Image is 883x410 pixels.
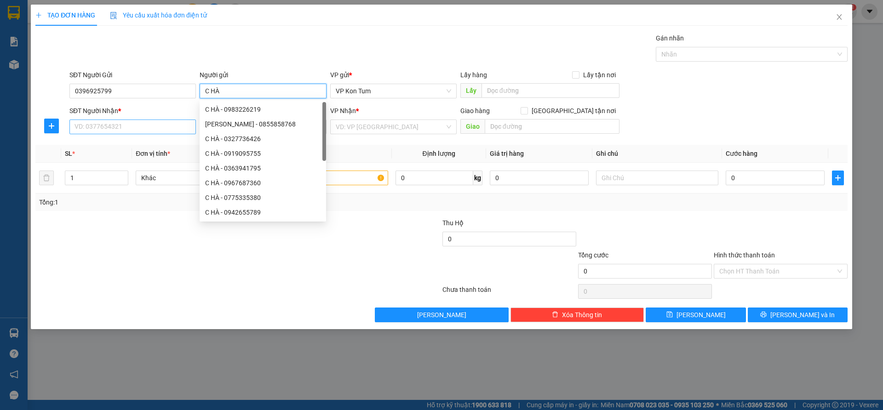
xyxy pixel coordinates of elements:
[460,83,482,98] span: Lấy
[482,83,619,98] input: Dọc đường
[69,106,196,116] div: SĐT Người Nhận
[417,310,466,320] span: [PERSON_NAME]
[110,12,117,19] img: icon
[141,171,252,185] span: Khác
[832,171,844,185] button: plus
[442,219,464,227] span: Thu Hộ
[726,150,757,157] span: Cước hàng
[441,285,577,301] div: Chưa thanh toán
[836,13,843,21] span: close
[473,171,482,185] span: kg
[45,122,58,130] span: plus
[485,119,619,134] input: Dọc đường
[205,178,321,188] div: C HÀ - 0967687360
[656,34,684,42] label: Gán nhãn
[39,171,54,185] button: delete
[490,171,589,185] input: 0
[205,134,321,144] div: C HÀ - 0327736426
[460,119,485,134] span: Giao
[596,171,718,185] input: Ghi Chú
[460,71,487,79] span: Lấy hàng
[330,70,457,80] div: VP gửi
[200,205,326,220] div: C HÀ - 0942655789
[136,150,170,157] span: Đơn vị tính
[579,70,619,80] span: Lấy tận nơi
[562,310,602,320] span: Xóa Thông tin
[200,131,326,146] div: C HÀ - 0327736426
[770,310,835,320] span: [PERSON_NAME] và In
[677,310,726,320] span: [PERSON_NAME]
[65,150,72,157] span: SL
[205,163,321,173] div: C HÀ - 0363941795
[200,70,326,80] div: Người gửi
[748,307,848,322] button: printer[PERSON_NAME] và In
[528,106,619,116] span: [GEOGRAPHIC_DATA] tận nơi
[205,207,321,217] div: C HÀ - 0942655789
[110,11,207,19] span: Yêu cầu xuất hóa đơn điện tử
[200,190,326,205] div: C HÀ - 0775335380
[205,148,321,159] div: C HÀ - 0919095755
[714,251,775,259] label: Hình thức thanh toán
[336,84,451,98] span: VP Kon Tum
[330,107,356,114] span: VP Nhận
[832,174,843,182] span: plus
[200,161,326,176] div: C HÀ - 0363941795
[646,307,745,322] button: save[PERSON_NAME]
[666,311,673,319] span: save
[510,307,644,322] button: deleteXóa Thông tin
[592,145,722,163] th: Ghi chú
[760,311,767,319] span: printer
[423,150,455,157] span: Định lượng
[44,119,59,133] button: plus
[39,197,341,207] div: Tổng: 1
[826,5,852,30] button: Close
[200,102,326,117] div: C HÀ - 0983226219
[552,311,558,319] span: delete
[265,171,388,185] input: VD: Bàn, Ghế
[375,307,509,322] button: [PERSON_NAME]
[69,70,196,80] div: SĐT Người Gửi
[35,11,95,19] span: TẠO ĐƠN HÀNG
[200,146,326,161] div: C HÀ - 0919095755
[578,251,608,259] span: Tổng cước
[205,193,321,203] div: C HÀ - 0775335380
[490,150,524,157] span: Giá trị hàng
[460,107,490,114] span: Giao hàng
[205,119,321,129] div: [PERSON_NAME] - 0855858768
[200,117,326,131] div: NGỌC HÀ - 0855858768
[205,104,321,114] div: C HÀ - 0983226219
[200,176,326,190] div: C HÀ - 0967687360
[35,12,42,18] span: plus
